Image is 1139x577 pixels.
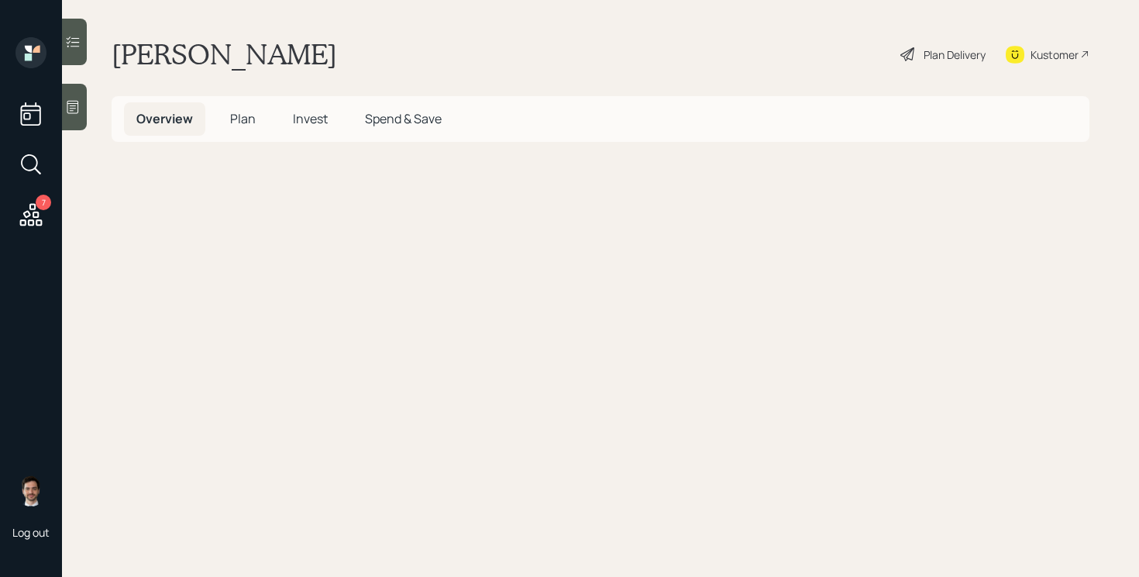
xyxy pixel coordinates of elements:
[293,110,328,127] span: Invest
[12,525,50,540] div: Log out
[1031,47,1079,63] div: Kustomer
[36,195,51,210] div: 7
[924,47,986,63] div: Plan Delivery
[15,475,46,506] img: jonah-coleman-headshot.png
[230,110,256,127] span: Plan
[365,110,442,127] span: Spend & Save
[136,110,193,127] span: Overview
[112,37,337,71] h1: [PERSON_NAME]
